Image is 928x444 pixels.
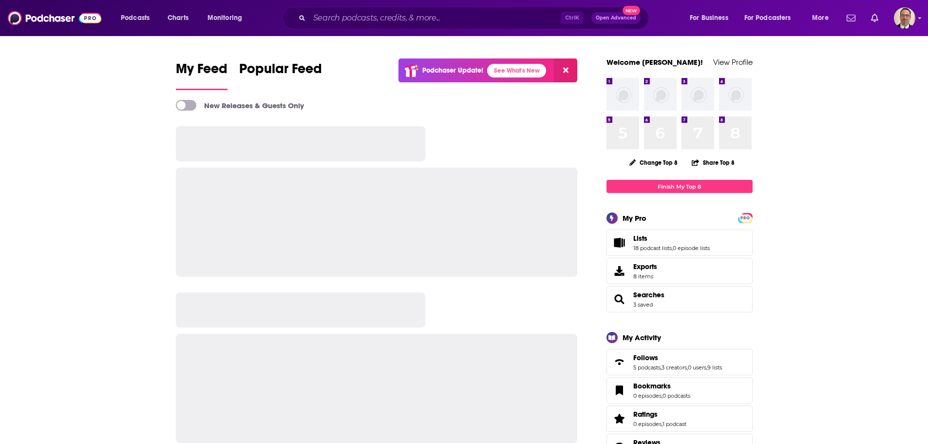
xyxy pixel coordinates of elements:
button: open menu [805,10,841,26]
a: Charts [161,10,194,26]
span: My Feed [176,60,227,83]
a: See What's New [487,64,546,77]
a: 18 podcast lists [633,245,672,251]
span: Exports [633,262,657,271]
span: For Podcasters [744,11,791,25]
a: Bookmarks [610,384,629,397]
button: open menu [114,10,162,26]
span: Bookmarks [606,377,753,404]
a: Follows [633,353,722,362]
span: Lists [633,234,647,243]
div: My Pro [623,213,646,223]
a: Ratings [610,412,629,425]
img: missing-image.png [682,78,714,111]
img: missing-image.png [606,78,639,111]
a: 0 podcasts [663,392,690,399]
a: Lists [610,236,629,250]
a: 0 episodes [633,421,662,427]
a: New Releases & Guests Only [176,100,304,111]
span: Lists [606,230,753,256]
button: open menu [201,10,255,26]
span: , [687,364,688,371]
img: Podchaser - Follow, Share and Rate Podcasts [8,9,101,27]
span: Ctrl K [561,12,584,24]
a: Lists [633,234,710,243]
span: Monitoring [208,11,242,25]
a: My Feed [176,60,227,90]
button: Share Top 8 [691,153,735,172]
img: User Profile [894,7,915,29]
a: Ratings [633,410,686,419]
input: Search podcasts, credits, & more... [309,10,561,26]
span: New [623,6,640,15]
span: More [812,11,829,25]
span: Logged in as PercPodcast [894,7,915,29]
span: Bookmarks [633,382,671,390]
span: Ratings [633,410,658,419]
p: Podchaser Update! [422,66,483,75]
a: Searches [633,290,664,299]
a: 0 episode lists [673,245,710,251]
a: PRO [739,214,751,221]
span: Charts [168,11,189,25]
span: , [661,364,662,371]
a: Popular Feed [239,60,322,90]
span: PRO [739,214,751,222]
a: 3 creators [662,364,687,371]
span: , [672,245,673,251]
span: Searches [606,286,753,312]
a: Searches [610,292,629,306]
span: Open Advanced [596,16,636,20]
span: Ratings [606,405,753,432]
span: 8 items [633,273,657,280]
a: Welcome [PERSON_NAME]! [606,58,703,67]
span: For Business [690,11,728,25]
span: Exports [610,264,629,278]
a: 0 episodes [633,392,662,399]
a: 3 saved [633,301,653,308]
span: , [706,364,707,371]
button: Show profile menu [894,7,915,29]
a: 0 users [688,364,706,371]
a: Follows [610,355,629,369]
button: Change Top 8 [624,156,684,169]
a: Show notifications dropdown [867,10,882,26]
span: , [662,421,663,427]
a: Show notifications dropdown [843,10,859,26]
button: open menu [683,10,740,26]
a: Bookmarks [633,382,690,390]
span: Follows [606,349,753,375]
button: open menu [738,10,805,26]
a: 9 lists [707,364,722,371]
img: missing-image.png [644,78,677,111]
span: Popular Feed [239,60,322,83]
a: 1 podcast [663,421,686,427]
span: , [662,392,663,399]
img: missing-image.png [719,78,752,111]
a: Finish My Top 8 [606,180,753,193]
a: View Profile [713,58,753,67]
span: Follows [633,353,658,362]
div: My Activity [623,333,661,342]
a: 5 podcasts [633,364,661,371]
span: Podcasts [121,11,150,25]
button: Open AdvancedNew [591,12,641,24]
div: Search podcasts, credits, & more... [292,7,658,29]
a: Exports [606,258,753,284]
